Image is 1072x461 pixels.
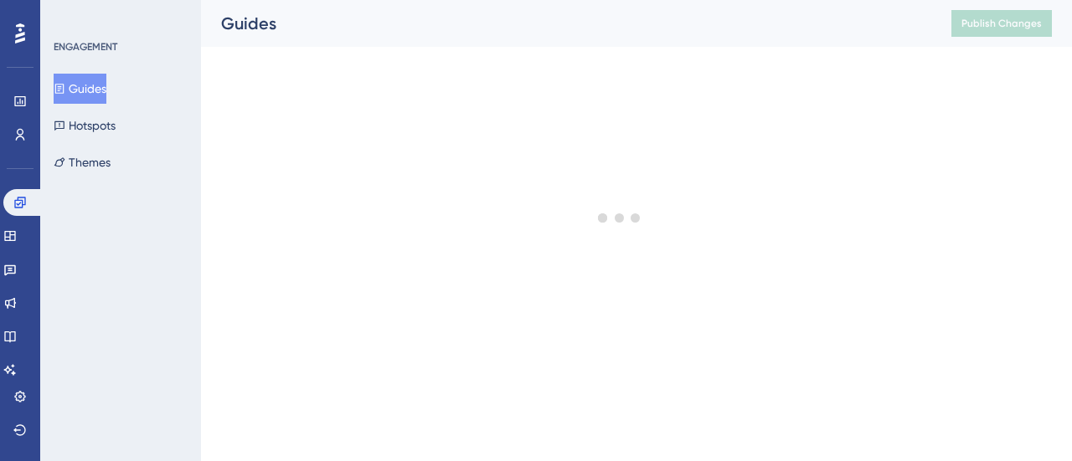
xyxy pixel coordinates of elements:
button: Hotspots [54,110,116,141]
button: Guides [54,74,106,104]
div: Guides [221,12,910,35]
button: Themes [54,147,111,177]
button: Publish Changes [951,10,1052,37]
span: Publish Changes [961,17,1042,30]
div: ENGAGEMENT [54,40,117,54]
